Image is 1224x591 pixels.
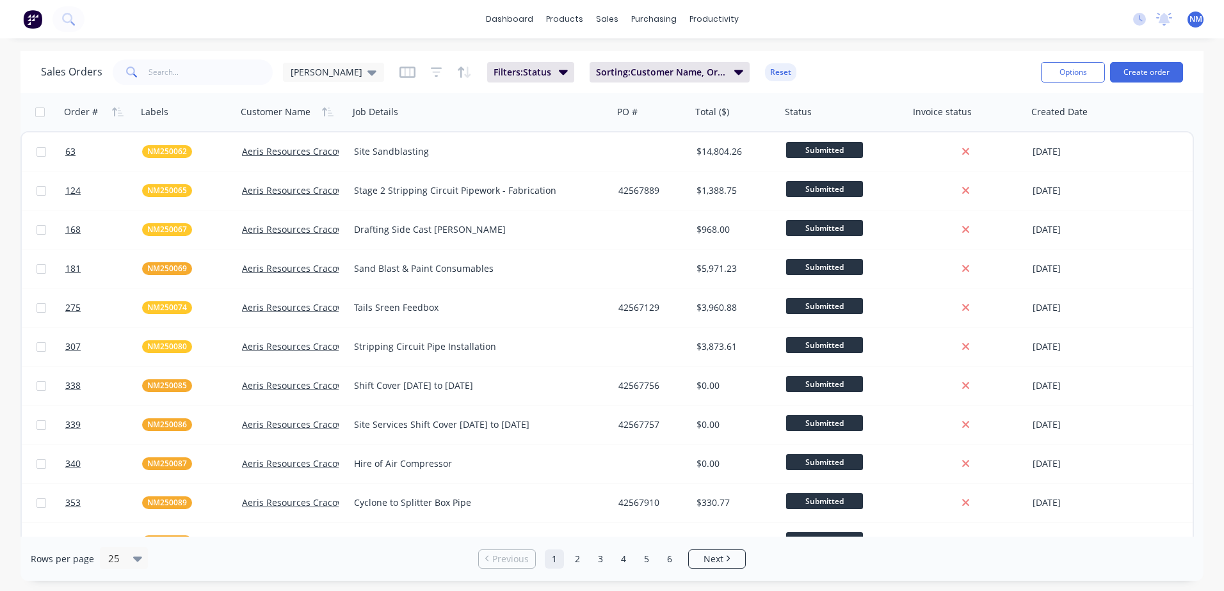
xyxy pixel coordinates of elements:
[1033,301,1128,314] div: [DATE]
[487,62,574,83] button: Filters:Status
[291,65,362,79] span: [PERSON_NAME]
[147,301,187,314] span: NM250074
[354,379,595,392] div: Shift Cover [DATE] to [DATE]
[786,259,863,275] span: Submitted
[913,106,972,118] div: Invoice status
[1033,379,1128,392] div: [DATE]
[142,223,192,236] button: NM250067
[697,496,772,509] div: $330.77
[65,484,142,522] a: 353
[1033,184,1128,197] div: [DATE]
[65,379,81,392] span: 338
[786,415,863,431] span: Submitted
[65,340,81,353] span: 307
[354,496,595,509] div: Cyclone to Splitter Box Pipe
[625,10,683,29] div: purchasing
[142,301,192,314] button: NM250074
[241,106,310,118] div: Customer Name
[354,340,595,353] div: Stripping Circuit Pipe Installation
[614,549,633,569] a: Page 4
[545,549,564,569] a: Page 1 is your current page
[65,406,142,444] a: 339
[697,418,772,431] div: $0.00
[618,184,683,197] div: 42567889
[242,535,395,548] a: Aeris Resources Cracow Operations
[1033,223,1128,236] div: [DATE]
[695,106,729,118] div: Total ($)
[354,145,595,158] div: Site Sandblasting
[697,301,772,314] div: $3,960.88
[65,301,81,314] span: 275
[683,10,745,29] div: productivity
[697,340,772,353] div: $3,873.61
[65,535,81,548] span: 375
[697,457,772,470] div: $0.00
[65,262,81,275] span: 181
[242,223,395,235] a: Aeris Resources Cracow Operations
[242,184,395,196] a: Aeris Resources Cracow Operations
[618,379,683,392] div: 42567756
[786,142,863,158] span: Submitted
[786,337,863,353] span: Submitted
[147,418,187,431] span: NM250086
[64,106,98,118] div: Order #
[591,549,610,569] a: Page 3
[786,376,863,392] span: Submitted
[41,66,102,78] h1: Sales Orders
[147,184,187,197] span: NM250065
[353,106,398,118] div: Job Details
[354,223,595,236] div: Drafting Side Cast [PERSON_NAME]
[590,10,625,29] div: sales
[242,457,395,469] a: Aeris Resources Cracow Operations
[1041,62,1105,83] button: Options
[697,535,772,548] div: $588.50
[65,223,81,236] span: 168
[65,523,142,561] a: 375
[147,145,187,158] span: NM250062
[618,496,683,509] div: 42567910
[492,553,529,565] span: Previous
[242,379,395,391] a: Aeris Resources Cracow Operations
[142,340,192,353] button: NM250080
[1033,262,1128,275] div: [DATE]
[242,301,395,313] a: Aeris Resources Cracow Operations
[354,262,595,275] div: Sand Blast & Paint Consumables
[354,184,595,197] div: Stage 2 Stripping Circuit Pipework - Fabrication
[689,553,745,565] a: Next page
[660,549,679,569] a: Page 6
[596,66,727,79] span: Sorting: Customer Name, Order #
[1033,145,1128,158] div: [DATE]
[65,171,142,210] a: 124
[147,535,187,548] span: NM250090
[65,496,81,509] span: 353
[142,262,192,275] button: NM250069
[354,418,595,431] div: Site Services Shift Cover [DATE] to [DATE]
[354,457,595,470] div: Hire of Air Compressor
[147,223,187,236] span: NM250067
[242,418,395,430] a: Aeris Resources Cracow Operations
[142,184,192,197] button: NM250065
[785,106,812,118] div: Status
[141,106,168,118] div: Labels
[590,62,750,83] button: Sorting:Customer Name, Order #
[147,379,187,392] span: NM250085
[354,535,595,548] div: Water Jet Blast Nozzle
[786,532,863,548] span: Submitted
[1189,13,1202,25] span: NM
[1033,457,1128,470] div: [DATE]
[1033,418,1128,431] div: [DATE]
[697,184,772,197] div: $1,388.75
[147,262,187,275] span: NM250069
[1110,62,1183,83] button: Create order
[147,496,187,509] span: NM250089
[65,145,76,158] span: 63
[697,262,772,275] div: $5,971.23
[142,145,192,158] button: NM250062
[540,10,590,29] div: products
[23,10,42,29] img: Factory
[147,340,187,353] span: NM250080
[618,418,683,431] div: 42567757
[494,66,551,79] span: Filters: Status
[65,184,81,197] span: 124
[149,59,273,85] input: Search...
